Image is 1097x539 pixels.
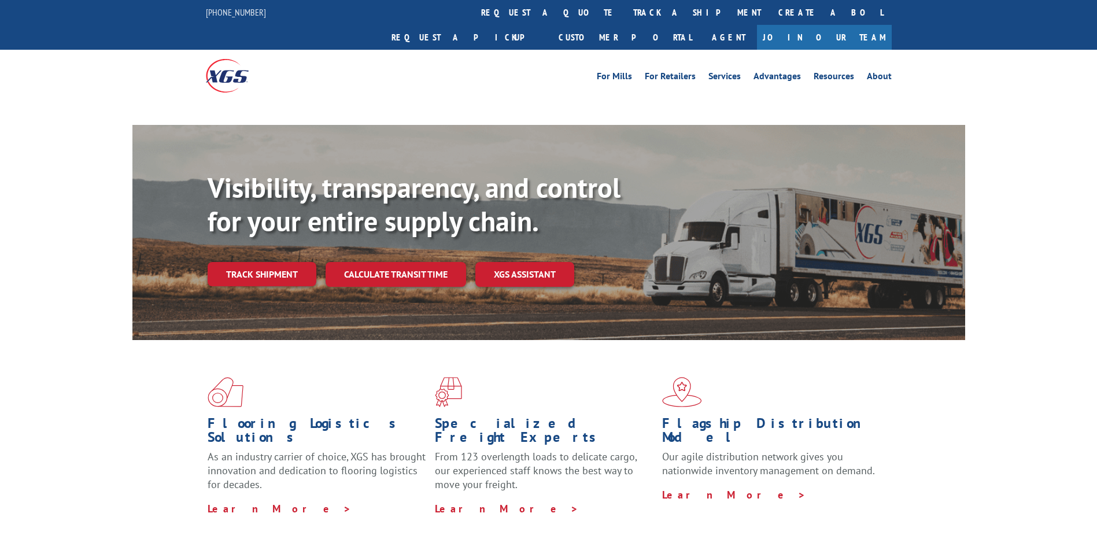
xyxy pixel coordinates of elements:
[435,502,579,515] a: Learn More >
[814,72,854,84] a: Resources
[550,25,700,50] a: Customer Portal
[757,25,892,50] a: Join Our Team
[867,72,892,84] a: About
[597,72,632,84] a: For Mills
[326,262,466,287] a: Calculate transit time
[206,6,266,18] a: [PHONE_NUMBER]
[435,377,462,407] img: xgs-icon-focused-on-flooring-red
[208,450,426,491] span: As an industry carrier of choice, XGS has brought innovation and dedication to flooring logistics...
[662,377,702,407] img: xgs-icon-flagship-distribution-model-red
[645,72,696,84] a: For Retailers
[208,502,352,515] a: Learn More >
[208,416,426,450] h1: Flooring Logistics Solutions
[700,25,757,50] a: Agent
[435,450,653,501] p: From 123 overlength loads to delicate cargo, our experienced staff knows the best way to move you...
[208,377,243,407] img: xgs-icon-total-supply-chain-intelligence-red
[708,72,741,84] a: Services
[662,488,806,501] a: Learn More >
[208,169,620,239] b: Visibility, transparency, and control for your entire supply chain.
[662,450,875,477] span: Our agile distribution network gives you nationwide inventory management on demand.
[435,416,653,450] h1: Specialized Freight Experts
[475,262,574,287] a: XGS ASSISTANT
[383,25,550,50] a: Request a pickup
[662,416,881,450] h1: Flagship Distribution Model
[754,72,801,84] a: Advantages
[208,262,316,286] a: Track shipment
